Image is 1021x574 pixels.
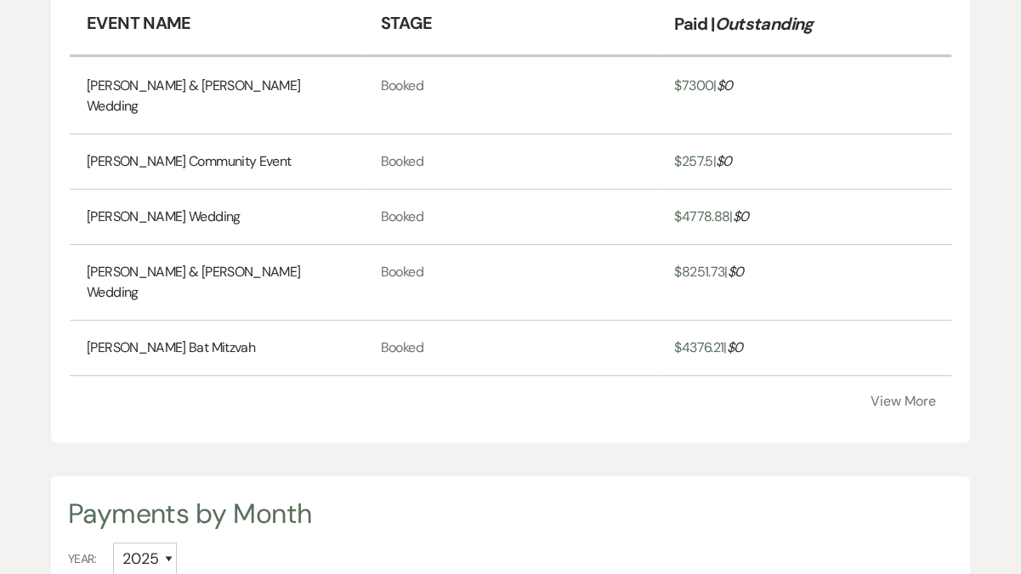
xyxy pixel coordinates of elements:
[674,151,731,172] a: $257.5|$0
[674,10,813,37] p: Paid |
[364,59,658,134] td: Booked
[674,263,724,281] span: $ 8251.73
[87,262,347,303] a: [PERSON_NAME] & [PERSON_NAME] Wedding
[674,207,748,227] a: $4778.88|$0
[717,77,733,94] span: $ 0
[364,245,658,321] td: Booked
[364,190,658,245] td: Booked
[674,262,743,303] a: $8251.73|$0
[674,152,712,170] span: $ 257.5
[728,263,744,281] span: $ 0
[87,338,255,358] a: [PERSON_NAME] Bat Mitzvah
[87,76,347,117] a: [PERSON_NAME] & [PERSON_NAME] Wedding
[364,321,658,376] td: Booked
[733,207,749,225] span: $ 0
[674,207,729,225] span: $ 4778.88
[715,13,814,35] em: Outstanding
[674,338,723,356] span: $ 4376.21
[674,76,732,117] a: $7300|$0
[68,493,953,534] div: Payments by Month
[716,152,732,170] span: $ 0
[674,77,713,94] span: $ 7300
[87,151,291,172] a: [PERSON_NAME] Community Event
[68,550,96,568] span: Year:
[87,207,241,227] a: [PERSON_NAME] Wedding
[727,338,743,356] span: $ 0
[364,134,658,190] td: Booked
[871,395,936,408] button: View More
[674,338,742,358] a: $4376.21|$0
